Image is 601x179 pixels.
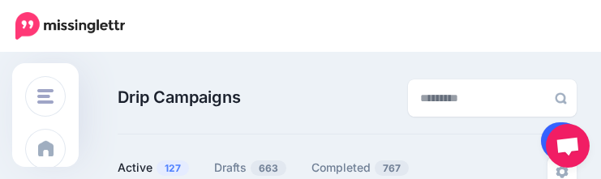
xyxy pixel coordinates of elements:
img: menu.png [37,89,54,104]
span: 127 [157,160,189,176]
span: Drip Campaigns [118,88,241,107]
span: 663 [251,160,286,176]
a: Aprire la chat [546,124,590,168]
img: search-grey-6.png [555,92,567,104]
img: settings-grey.png [556,165,569,178]
a: Completed767 [311,158,410,177]
a: Drafts663 [214,158,287,177]
img: Missinglettr [15,12,125,40]
a: Active127 [118,158,190,177]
